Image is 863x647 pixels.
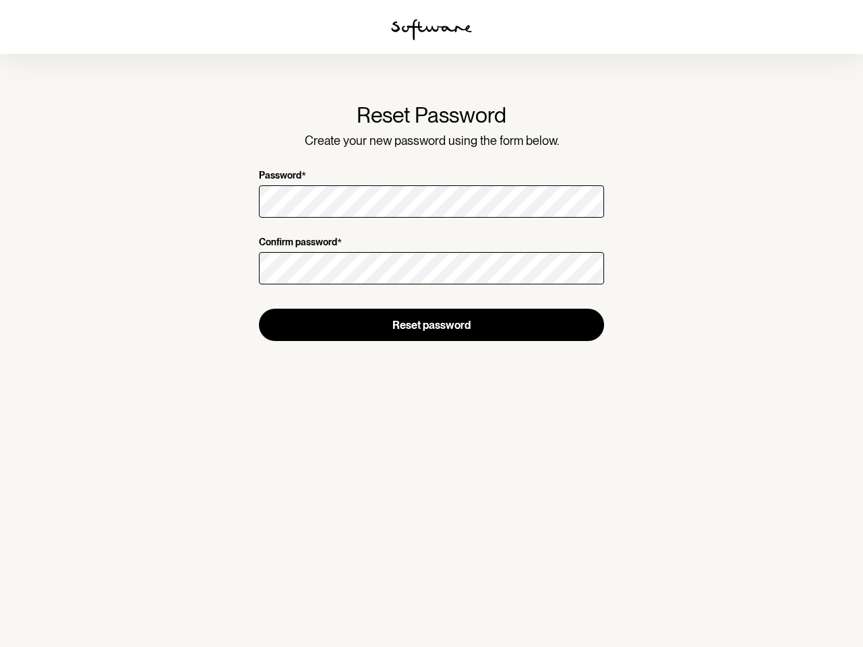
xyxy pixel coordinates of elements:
p: Confirm password [259,237,337,249]
button: Reset password [259,309,604,341]
p: Password [259,170,301,183]
h1: Reset Password [259,102,604,128]
img: software logo [391,19,472,40]
p: Create your new password using the form below. [259,133,604,148]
